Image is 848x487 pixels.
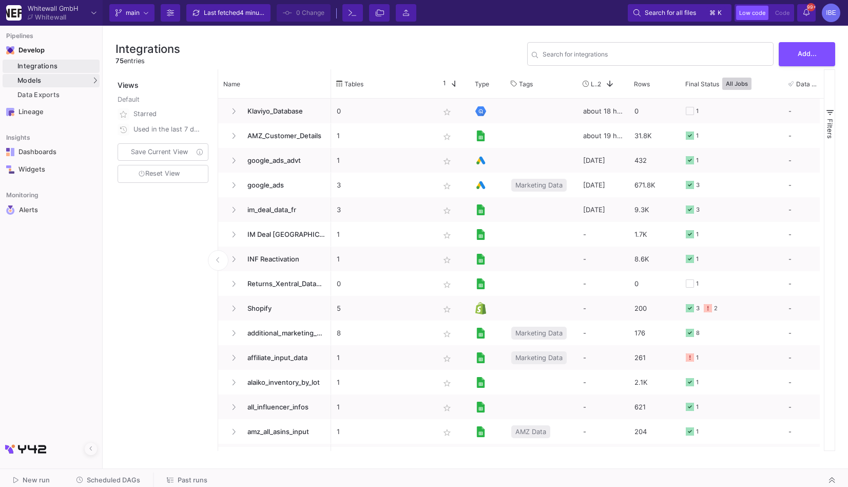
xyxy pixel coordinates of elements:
[241,346,325,370] span: affiliate_input_data
[475,352,486,363] img: [Legacy] Google Sheets
[475,278,486,289] img: [Legacy] Google Sheets
[685,72,768,96] div: Final Status
[241,272,325,296] span: Returns_Xentral_Database
[696,321,700,345] div: 8
[696,124,699,148] div: 1
[475,155,486,166] img: Google Ads
[337,321,428,345] p: 8
[696,346,699,370] div: 1
[718,7,722,19] span: k
[696,370,699,395] div: 1
[6,5,22,21] img: YZ4Yr8zUCx6JYM5gIgaTIQYeTXdcwQjnYC8iZtTV.png
[441,180,453,192] mat-icon: star_border
[706,7,726,19] button: ⌘k
[6,165,14,174] img: Navigation icon
[241,420,325,444] span: amz_all_asins_input
[18,108,85,116] div: Lineage
[441,229,453,241] mat-icon: star_border
[696,272,699,296] div: 1
[577,99,629,123] div: about 18 hours ago
[3,104,100,120] a: Navigation iconLineage
[696,444,699,469] div: 1
[696,99,699,123] div: 1
[115,106,210,122] button: Starred
[739,9,765,16] span: Low code
[35,14,66,21] div: Whitewall
[696,296,700,321] div: 3
[722,78,751,90] button: All Jobs
[87,476,140,484] span: Scheduled DAGs
[577,197,629,222] div: [DATE]
[788,420,828,443] div: -
[709,7,716,19] span: ⌘
[788,296,828,320] div: -
[577,321,629,345] div: -
[788,346,828,369] div: -
[337,247,428,271] p: 1
[3,201,100,219] a: Navigation iconAlerts
[115,56,180,66] div: entries
[6,46,14,54] img: Navigation icon
[696,148,699,173] div: 1
[475,204,486,215] img: [Legacy] Google Sheets
[797,4,816,22] button: 99+
[337,346,428,370] p: 1
[441,130,453,143] mat-icon: star_border
[629,395,680,419] div: 621
[178,476,207,484] span: Past runs
[475,106,486,117] img: Google BigQuery
[629,370,680,395] div: 2.1K
[241,247,325,271] span: INF Reactivation
[543,52,769,60] input: Search for name, tables, ...
[577,419,629,444] div: -
[629,444,680,469] div: 108
[475,328,486,339] img: [Legacy] Google Sheets
[772,6,793,20] button: Code
[118,165,208,183] button: Reset View
[441,204,453,217] mat-icon: star_border
[23,476,50,484] span: New run
[115,69,213,90] div: Views
[629,197,680,222] div: 9.3K
[6,108,14,116] img: Navigation icon
[118,143,208,161] button: Save Current View
[18,46,34,54] div: Develop
[439,79,446,88] span: 1
[629,345,680,370] div: 261
[241,395,325,419] span: all_influencer_infos
[798,50,817,58] span: Add...
[696,198,700,222] div: 3
[577,148,629,173] div: [DATE]
[3,144,100,160] a: Navigation iconDashboards
[629,296,680,321] div: 200
[337,420,428,444] p: 1
[788,124,828,147] div: -
[115,57,124,65] span: 75
[441,254,453,266] mat-icon: star_border
[515,346,563,370] span: Marketing Data
[779,42,835,66] button: Add...
[515,173,563,197] span: Marketing Data
[788,370,828,394] div: -
[441,402,453,414] mat-icon: star_border
[3,161,100,178] a: Navigation iconWidgets
[475,254,486,265] img: [Legacy] Google Sheets
[577,296,629,321] div: -
[337,124,428,148] p: 1
[696,173,700,197] div: 3
[337,173,428,197] p: 3
[788,247,828,271] div: -
[788,395,828,419] div: -
[598,80,601,88] span: 2
[788,173,828,197] div: -
[629,271,680,296] div: 0
[441,328,453,340] mat-icon: star_border
[629,247,680,271] div: 8.6K
[3,60,100,73] a: Integrations
[628,4,731,22] button: Search for all files⌘k
[629,419,680,444] div: 204
[18,165,85,174] div: Widgets
[241,321,325,345] span: additional_marketing_expenses_monthly
[629,222,680,247] div: 1.7K
[115,122,210,137] button: Used in the last 7 days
